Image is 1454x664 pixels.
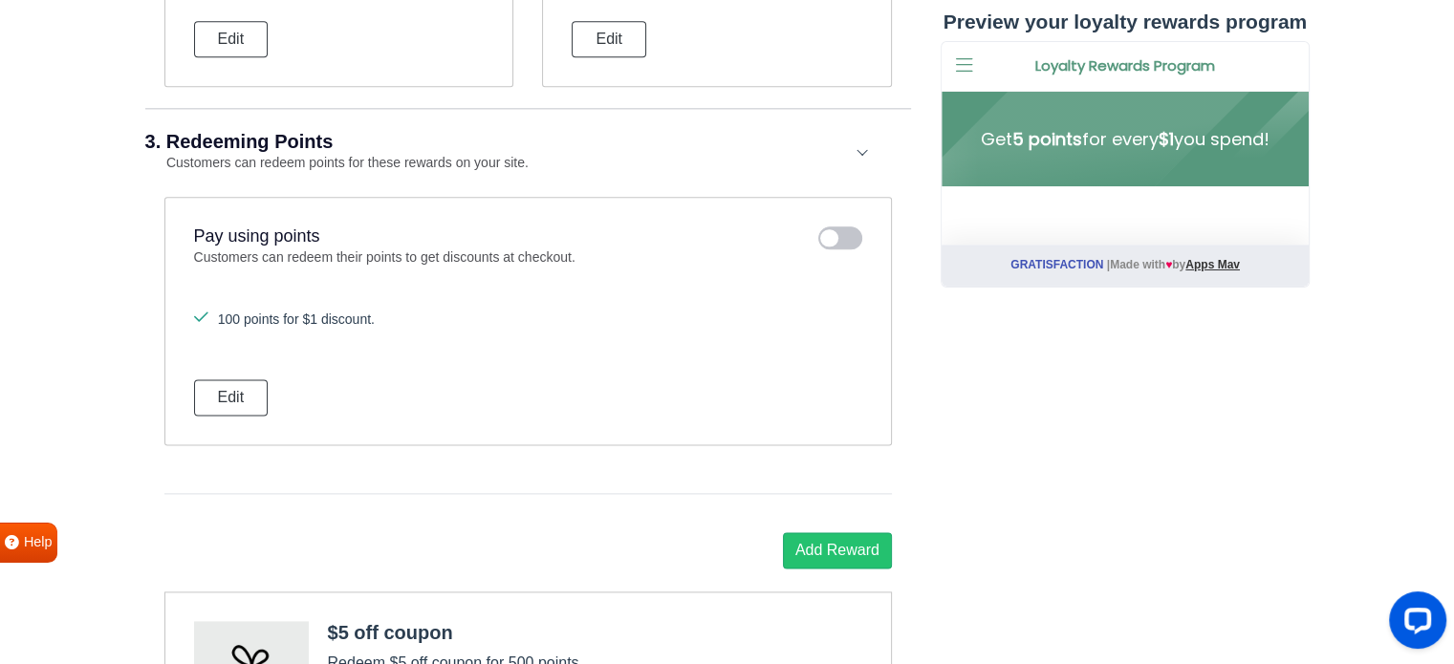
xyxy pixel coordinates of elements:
[145,155,529,170] small: Customers can redeem points for these rewards on your site.
[1,204,368,244] p: Made with by
[218,86,233,110] strong: $1
[1374,584,1454,664] iframe: LiveChat chat widget
[194,247,809,290] p: Customers can redeem their points to get discounts at checkout.
[166,217,169,230] span: |
[72,86,141,110] strong: 5 points
[194,21,269,57] button: Edit
[145,132,854,151] h2: 3. Redeeming Points
[70,217,163,230] a: Gratisfaction
[328,622,453,643] strong: $5 off coupon
[572,21,646,57] button: Edit
[194,310,862,330] li: 100 points for $1 discount.
[194,379,269,416] button: Edit
[45,17,323,33] h2: Loyalty Rewards Program
[225,217,231,230] i: ♥
[783,532,892,568] button: Add Reward
[194,226,809,247] h3: Pay using points
[24,532,53,553] span: Help
[245,217,299,230] a: Apps Mav
[20,89,349,108] h4: Get for every you spend!
[941,10,1310,33] h3: Preview your loyalty rewards program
